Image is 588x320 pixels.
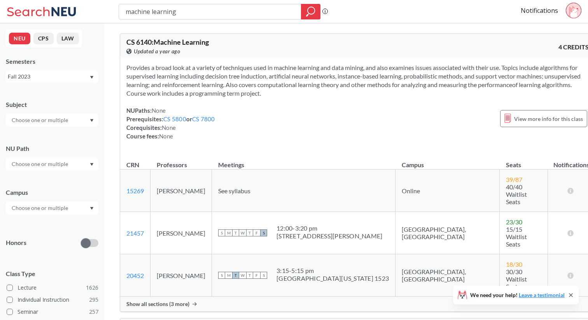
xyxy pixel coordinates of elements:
span: 18 / 30 [506,261,522,268]
input: Class, professor, course number, "phrase" [125,5,296,18]
div: Fall 2023 [8,72,89,81]
div: Campus [6,188,98,197]
span: 15/15 Waitlist Seats [506,226,527,248]
td: [GEOGRAPHIC_DATA], [GEOGRAPHIC_DATA] [395,254,500,297]
span: 30/30 Waitlist Seats [506,268,527,290]
a: 21457 [126,229,144,237]
span: T [232,229,239,236]
div: [STREET_ADDRESS][PERSON_NAME] [276,232,382,240]
div: Fall 2023Dropdown arrow [6,70,98,83]
div: Dropdown arrow [6,201,98,215]
span: S [260,272,267,279]
label: Individual Instruction [7,295,98,305]
span: W [239,229,246,236]
td: [GEOGRAPHIC_DATA], [GEOGRAPHIC_DATA] [395,212,500,254]
div: magnifying glass [301,4,320,19]
td: [PERSON_NAME] [150,254,212,297]
button: CPS [33,33,54,44]
span: T [232,272,239,279]
div: 3:15 - 5:15 pm [276,267,389,275]
svg: Dropdown arrow [90,119,94,122]
input: Choose one or multiple [8,159,73,169]
svg: Dropdown arrow [90,163,94,166]
div: [GEOGRAPHIC_DATA][US_STATE] 1523 [276,275,389,282]
svg: magnifying glass [306,6,315,17]
span: None [152,107,166,114]
div: Subject [6,100,98,109]
label: Seminar [7,307,98,317]
span: F [253,272,260,279]
span: 39 / 87 [506,176,522,183]
span: CS 6140 : Machine Learning [126,38,209,46]
svg: Dropdown arrow [90,207,94,210]
div: Dropdown arrow [6,114,98,127]
span: None [162,124,176,131]
span: Show all sections (3 more) [126,301,189,308]
a: 20452 [126,272,144,279]
div: CRN [126,161,139,169]
span: View more info for this class [514,114,583,124]
span: W [239,272,246,279]
label: Lecture [7,283,98,293]
span: See syllabus [218,187,250,194]
td: [PERSON_NAME] [150,170,212,212]
a: 15269 [126,187,144,194]
span: S [218,229,225,236]
span: S [218,272,225,279]
div: NU Path [6,144,98,153]
span: Provides a broad look at a variety of techniques used in machine learning and data mining, and al... [126,64,581,97]
input: Choose one or multiple [8,115,73,125]
th: Meetings [212,153,395,170]
a: Notifications [521,6,558,15]
a: CS 7800 [192,115,215,122]
button: LAW [57,33,79,44]
span: We need your help! [470,292,565,298]
span: None [159,133,173,140]
span: F [253,229,260,236]
span: M [225,229,232,236]
span: 23 / 30 [506,218,522,226]
input: Choose one or multiple [8,203,73,213]
p: Honors [6,238,26,247]
span: S [260,229,267,236]
span: M [225,272,232,279]
span: Class Type [6,269,98,278]
span: Updated a year ago [134,47,180,56]
div: 12:00 - 3:20 pm [276,224,382,232]
span: 257 [89,308,98,316]
span: 295 [89,296,98,304]
span: T [246,229,253,236]
button: NEU [9,33,30,44]
span: T [246,272,253,279]
div: NUPaths: Prerequisites: or Corequisites: Course fees: [126,106,215,140]
div: Dropdown arrow [6,157,98,171]
span: 40/40 Waitlist Seats [506,183,527,205]
th: Seats [500,153,548,170]
span: 1626 [86,283,98,292]
a: Leave a testimonial [519,292,565,298]
a: CS 5800 [163,115,186,122]
th: Campus [395,153,500,170]
div: Semesters [6,57,98,66]
td: [PERSON_NAME] [150,212,212,254]
th: Professors [150,153,212,170]
svg: Dropdown arrow [90,76,94,79]
td: Online [395,170,500,212]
